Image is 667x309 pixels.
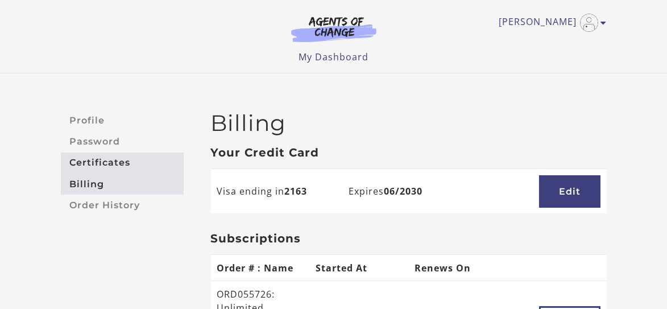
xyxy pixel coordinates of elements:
a: Order History [61,195,184,216]
a: Profile [61,110,184,131]
img: Agents of Change Logo [279,16,388,42]
a: Toggle menu [499,14,601,32]
a: Edit [539,175,600,208]
b: 2163 [284,185,307,197]
a: Certificates [61,153,184,174]
b: 06/2030 [384,185,422,197]
a: My Dashboard [299,51,368,63]
th: Order # : Name [211,255,310,281]
th: Renews On [409,255,508,281]
th: Started At [310,255,409,281]
td: Visa ending in [211,168,343,213]
a: Billing [61,174,184,195]
td: Expires [343,168,475,213]
a: Password [61,131,184,152]
h3: Subscriptions [211,232,607,245]
h2: Billing [211,110,607,137]
h3: Your Credit Card [211,146,607,159]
